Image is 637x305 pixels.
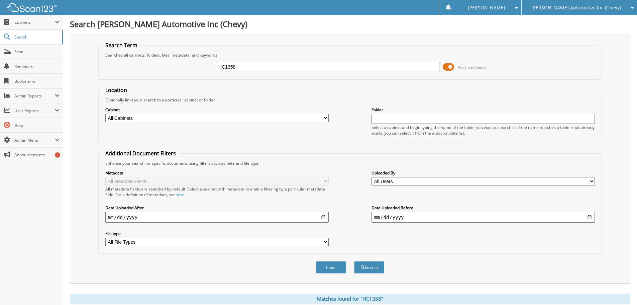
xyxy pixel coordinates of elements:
legend: Additional Document Filters [102,150,179,157]
label: Folder [371,107,595,112]
input: start [105,212,329,223]
h1: Search [PERSON_NAME] Automotive Inc (Chevy) [70,18,630,29]
button: Clear [316,261,346,274]
legend: Location [102,86,130,94]
div: Matches found for "HC1358" [70,294,630,304]
span: Reminders [14,64,60,69]
span: Cabinets [14,19,55,25]
input: end [371,212,595,223]
span: Announcements [14,152,60,158]
a: here [176,192,184,198]
div: All metadata fields are searched by default. Select a cabinet with metadata to enable filtering b... [105,186,329,198]
span: [PERSON_NAME] Automotive Inc (Chevy) [531,6,621,10]
label: Cabinet [105,107,329,112]
div: Enhance your search for specific documents using filters such as date and file type. [102,160,598,166]
span: User Reports [14,108,55,113]
span: Admin Reports [14,93,55,99]
label: Metadata [105,170,329,176]
div: Optionally limit your search to a particular cabinet or folder [102,97,598,103]
label: Date Uploaded Before [371,205,595,211]
label: Uploaded By [371,170,595,176]
label: File type [105,231,329,236]
span: Advanced Search [458,65,488,70]
span: Admin Menu [14,137,55,143]
label: Date Uploaded After [105,205,329,211]
div: Searches all cabinets, folders, files, metadata, and keywords [102,52,598,58]
div: 3 [55,152,60,158]
img: scan123-logo-white.svg [7,3,57,12]
span: Bookmarks [14,78,60,84]
button: Search [354,261,384,274]
span: Search [14,34,59,40]
span: Help [14,123,60,128]
div: Select a cabinet and begin typing the name of the folder you want to search in. If the name match... [371,125,595,136]
legend: Search Term [102,42,141,49]
span: Scan [14,49,60,55]
span: [PERSON_NAME] [468,6,505,10]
